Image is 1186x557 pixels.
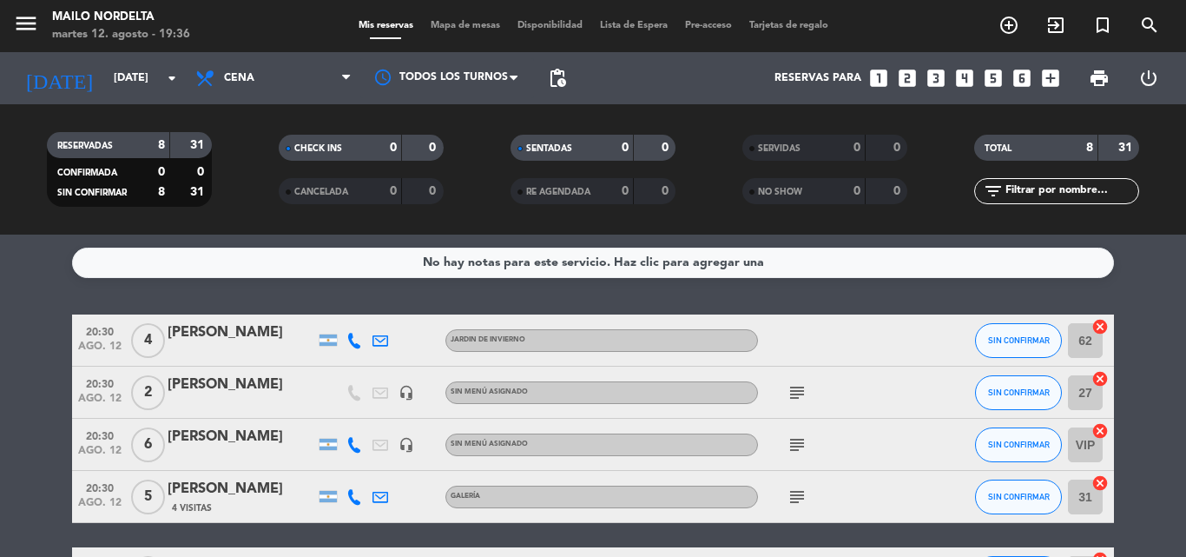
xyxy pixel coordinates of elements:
span: Tarjetas de regalo [741,21,837,30]
i: [DATE] [13,59,105,97]
span: pending_actions [547,68,568,89]
span: CANCELADA [294,188,348,196]
span: SIN CONFIRMAR [988,440,1050,449]
i: headset_mic [399,385,414,401]
button: SIN CONFIRMAR [975,323,1062,358]
button: SIN CONFIRMAR [975,428,1062,462]
strong: 0 [390,185,397,197]
span: 20:30 [78,477,122,497]
span: GALERÍA [451,493,480,500]
span: Lista de Espera [591,21,676,30]
span: Sin menú asignado [451,388,528,395]
i: looks_5 [982,67,1005,90]
span: SIN CONFIRMAR [988,335,1050,345]
i: subject [787,434,807,455]
button: menu [13,10,39,43]
strong: 0 [622,142,629,154]
strong: 8 [158,139,165,151]
i: looks_one [867,67,890,90]
button: SIN CONFIRMAR [975,375,1062,410]
span: RE AGENDADA [526,188,590,196]
i: turned_in_not [1092,15,1113,36]
strong: 0 [429,142,439,154]
i: add_box [1039,67,1062,90]
span: Cena [224,72,254,84]
strong: 0 [662,185,672,197]
input: Filtrar por nombre... [1004,182,1138,201]
span: SIN CONFIRMAR [988,492,1050,501]
i: looks_4 [953,67,976,90]
i: cancel [1091,422,1109,440]
span: ago. 12 [78,341,122,361]
i: power_settings_new [1138,68,1159,89]
span: SERVIDAS [758,144,801,153]
div: [PERSON_NAME] [168,478,315,501]
strong: 31 [190,186,208,198]
strong: 0 [893,185,904,197]
span: SENTADAS [526,144,572,153]
strong: 8 [158,186,165,198]
span: JARDIN DE INVIERNO [451,336,525,343]
span: CHECK INS [294,144,342,153]
div: [PERSON_NAME] [168,374,315,396]
i: search [1139,15,1160,36]
span: 5 [131,480,165,514]
i: filter_list [983,181,1004,202]
span: ago. 12 [78,497,122,517]
div: No hay notas para este servicio. Haz clic para agregar una [423,253,764,273]
span: 20:30 [78,373,122,393]
strong: 31 [1118,142,1136,154]
div: [PERSON_NAME] [168,322,315,344]
i: looks_two [896,67,919,90]
span: 4 [131,323,165,358]
span: 4 Visitas [172,501,212,515]
strong: 0 [893,142,904,154]
i: exit_to_app [1045,15,1066,36]
strong: 0 [158,166,165,178]
i: subject [787,487,807,507]
span: CONFIRMADA [57,169,117,177]
i: add_circle_outline [998,15,1019,36]
strong: 0 [853,142,860,154]
i: arrow_drop_down [161,68,182,89]
span: ago. 12 [78,393,122,413]
strong: 0 [662,142,672,154]
span: Sin menú asignado [451,441,528,448]
i: menu [13,10,39,36]
strong: 0 [853,185,860,197]
i: looks_6 [1011,67,1033,90]
span: NO SHOW [758,188,802,196]
span: RESERVADAS [57,142,113,150]
i: looks_3 [925,67,947,90]
span: Mis reservas [350,21,422,30]
span: 2 [131,375,165,410]
span: 20:30 [78,321,122,341]
div: martes 12. agosto - 19:36 [52,26,190,43]
i: cancel [1091,474,1109,492]
span: Reservas para [774,72,861,84]
strong: 0 [429,185,439,197]
span: TOTAL [985,144,1011,153]
i: cancel [1091,318,1109,335]
div: [PERSON_NAME] [168,426,315,448]
button: SIN CONFIRMAR [975,480,1062,514]
i: headset_mic [399,437,414,453]
span: Disponibilidad [509,21,591,30]
strong: 0 [622,185,629,197]
span: Pre-acceso [676,21,741,30]
span: 6 [131,428,165,462]
i: subject [787,382,807,403]
i: cancel [1091,370,1109,388]
strong: 0 [197,166,208,178]
span: print [1089,68,1110,89]
span: 20:30 [78,425,122,445]
strong: 31 [190,139,208,151]
span: SIN CONFIRMAR [57,189,127,197]
strong: 0 [390,142,397,154]
strong: 8 [1086,142,1093,154]
div: Mailo Nordelta [52,9,190,26]
span: ago. 12 [78,445,122,465]
span: Mapa de mesas [422,21,509,30]
span: SIN CONFIRMAR [988,388,1050,397]
div: LOG OUT [1123,52,1173,104]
